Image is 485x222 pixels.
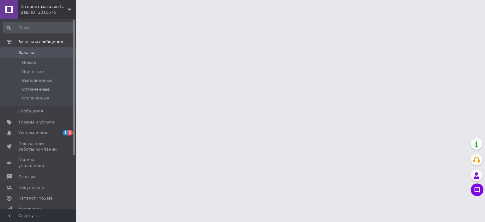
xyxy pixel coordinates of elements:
span: 5 [63,130,68,135]
span: Показатели работы компании [18,141,58,152]
span: Отзывы [18,174,35,180]
input: Поиск [3,22,75,33]
span: Отмененные [22,87,50,92]
span: Оплаченные [22,95,49,101]
button: Чат с покупателем [471,183,483,196]
span: Принятые [22,69,44,75]
div: Ваш ID: 2315675 [21,9,76,15]
span: Каталог ProSale [18,195,52,201]
span: Уведомления [18,130,47,136]
span: Товары и услуги [18,119,54,125]
span: Заказы и сообщения [18,39,63,45]
span: Новые [22,60,36,65]
span: 2 [68,130,73,135]
span: Заказы [18,50,34,56]
span: Покупатели [18,185,44,190]
span: Панель управления [18,157,58,169]
span: Інтернет-магазин Khoztovar.com.ua [21,4,68,9]
span: Выполненные [22,78,52,83]
span: Аналитика [18,206,42,212]
span: Сообщения [18,108,43,114]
